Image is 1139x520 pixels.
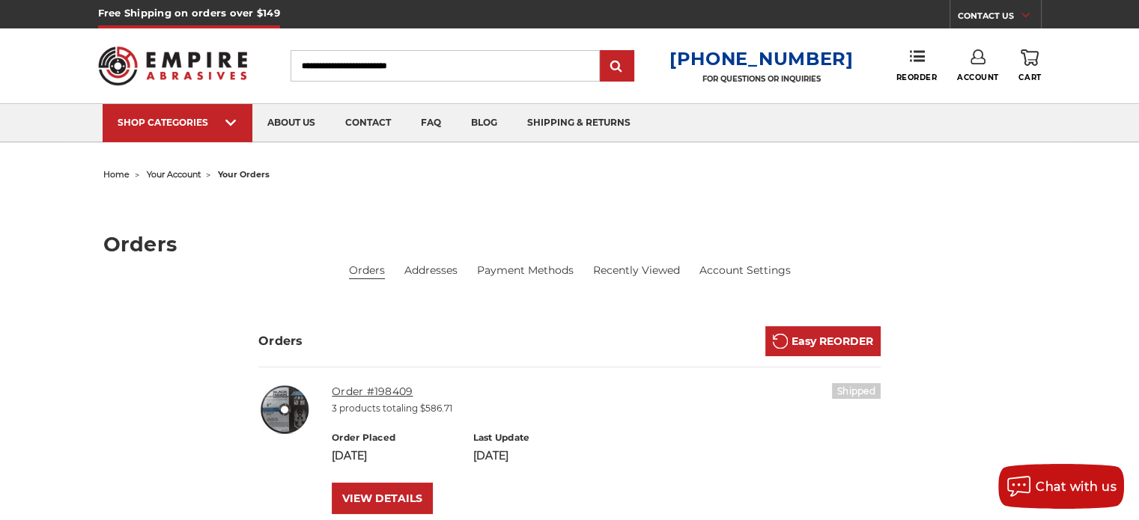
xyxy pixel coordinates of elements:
[512,104,646,142] a: shipping & returns
[456,104,512,142] a: blog
[1018,49,1041,82] a: Cart
[473,449,508,462] span: [DATE]
[330,104,406,142] a: contact
[349,263,385,279] li: Orders
[103,169,130,180] a: home
[103,234,1036,254] h1: Orders
[602,52,632,82] input: Submit
[406,104,456,142] a: faq
[669,48,854,70] a: [PHONE_NUMBER]
[118,117,237,128] div: SHOP CATEGORIES
[896,49,937,82] a: Reorder
[332,385,413,398] a: Order #198409
[332,431,457,444] h6: Order Placed
[258,332,303,350] h3: Orders
[957,73,999,82] span: Account
[473,431,598,444] h6: Last Update
[147,169,201,180] a: your account
[958,7,1041,28] a: CONTACT US
[477,263,574,278] a: Payment Methods
[218,169,270,180] span: your orders
[832,383,881,399] h6: Shipped
[332,449,367,462] span: [DATE]
[1018,73,1041,82] span: Cart
[332,483,433,514] a: VIEW DETAILS
[765,326,881,356] a: Easy REORDER
[252,104,330,142] a: about us
[669,74,854,84] p: FOR QUESTIONS OR INQUIRIES
[1036,480,1117,494] span: Chat with us
[998,464,1124,509] button: Chat with us
[404,263,458,278] a: Addresses
[896,73,937,82] span: Reorder
[592,263,679,278] a: Recently Viewed
[699,263,790,278] a: Account Settings
[332,402,881,415] p: 3 products totaling $586.71
[98,37,248,95] img: Empire Abrasives
[258,383,311,435] img: 6" x .045 x 7/8" Cutting Disc T1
